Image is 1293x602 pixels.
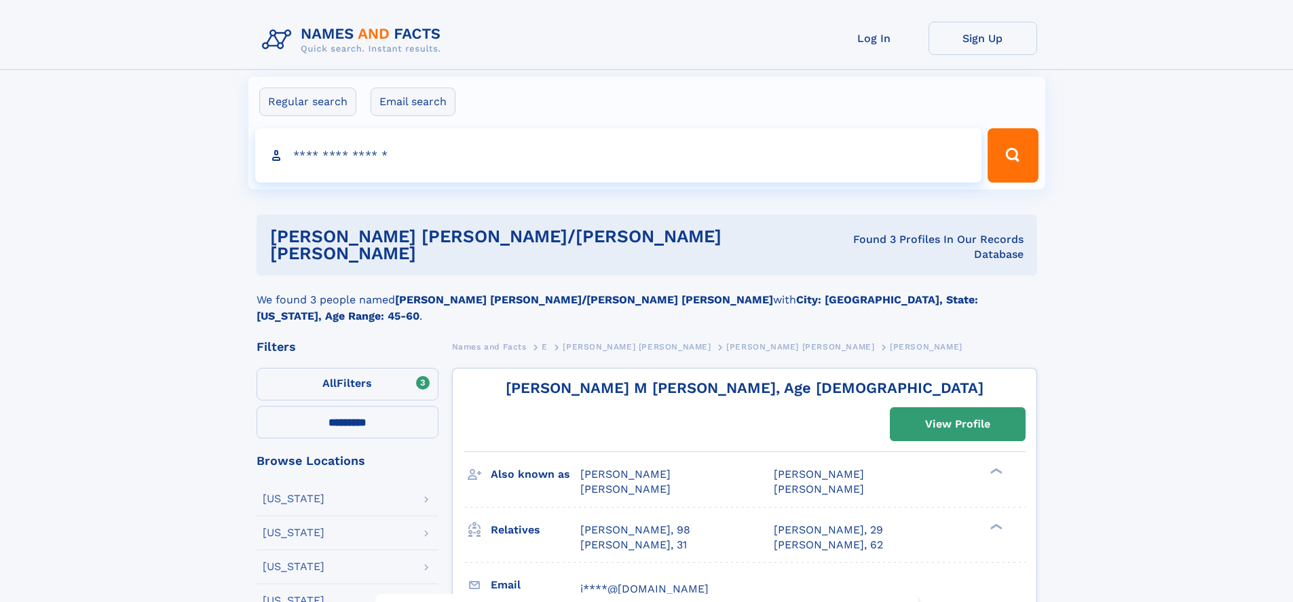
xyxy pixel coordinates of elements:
a: View Profile [891,408,1025,440]
span: [PERSON_NAME] [890,342,962,352]
div: We found 3 people named with . [257,276,1037,324]
span: All [322,377,337,390]
h1: [PERSON_NAME] [PERSON_NAME]/[PERSON_NAME] [PERSON_NAME] [270,228,820,262]
img: Logo Names and Facts [257,22,452,58]
div: [US_STATE] [263,493,324,504]
a: [PERSON_NAME] [PERSON_NAME] [726,338,874,355]
a: Sign Up [929,22,1037,55]
span: [PERSON_NAME] [774,483,864,495]
div: ❯ [987,522,1003,531]
a: Names and Facts [452,338,527,355]
div: View Profile [925,409,990,440]
h3: Also known as [491,463,580,486]
a: [PERSON_NAME], 29 [774,523,883,538]
a: [PERSON_NAME], 62 [774,538,883,552]
a: [PERSON_NAME] M [PERSON_NAME], Age [DEMOGRAPHIC_DATA] [506,379,983,396]
span: [PERSON_NAME] [PERSON_NAME] [726,342,874,352]
div: Found 3 Profiles In Our Records Database [819,232,1023,262]
span: [PERSON_NAME] [580,468,671,481]
h3: Email [491,573,580,597]
b: [PERSON_NAME] [PERSON_NAME]/[PERSON_NAME] [PERSON_NAME] [395,293,773,306]
div: [US_STATE] [263,527,324,538]
label: Filters [257,368,438,400]
a: [PERSON_NAME], 98 [580,523,690,538]
div: [US_STATE] [263,561,324,572]
a: Log In [820,22,929,55]
div: ❯ [987,467,1003,476]
label: Email search [371,88,455,116]
h3: Relatives [491,519,580,542]
a: E [542,338,548,355]
a: [PERSON_NAME], 31 [580,538,687,552]
span: [PERSON_NAME] [PERSON_NAME] [563,342,711,352]
div: Browse Locations [257,455,438,467]
span: [PERSON_NAME] [774,468,864,481]
label: Regular search [259,88,356,116]
span: [PERSON_NAME] [580,483,671,495]
a: [PERSON_NAME] [PERSON_NAME] [563,338,711,355]
b: City: [GEOGRAPHIC_DATA], State: [US_STATE], Age Range: 45-60 [257,293,978,322]
input: search input [255,128,982,183]
div: Filters [257,341,438,353]
button: Search Button [988,128,1038,183]
span: E [542,342,548,352]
